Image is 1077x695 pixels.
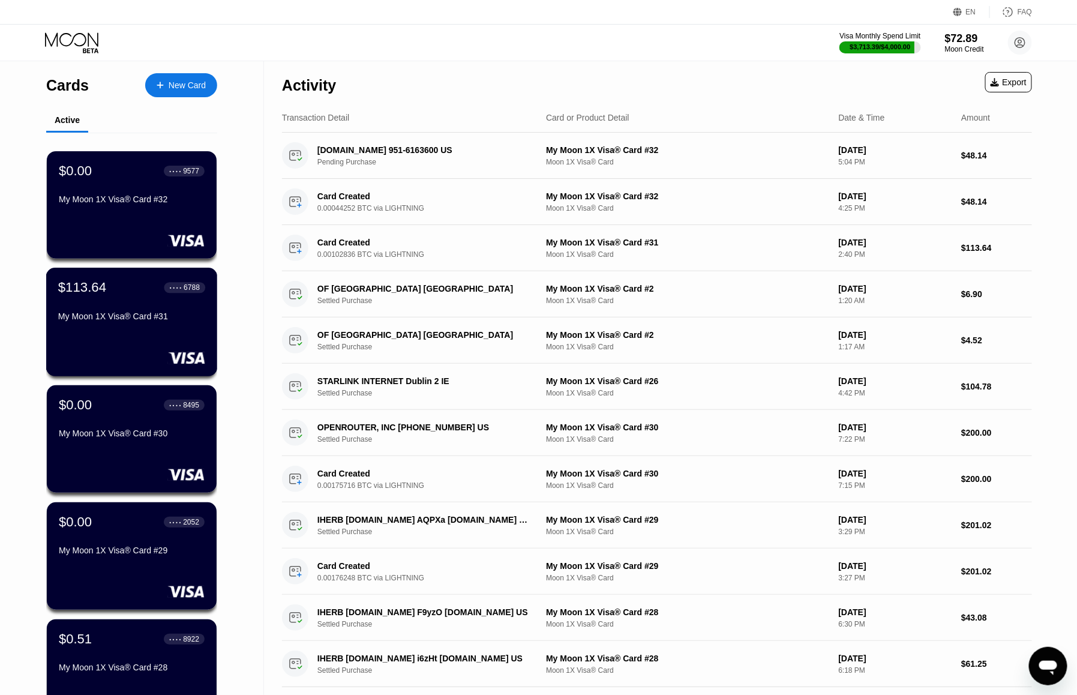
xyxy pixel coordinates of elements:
div: OPENROUTER, INC [PHONE_NUMBER] US [317,423,530,432]
div: Settled Purchase [317,528,547,536]
div: Card Created [317,469,530,478]
div: 9577 [183,167,199,175]
div: $3,713.39 / $4,000.00 [850,43,911,50]
div: Card Created [317,561,530,571]
div: My Moon 1X Visa® Card #2 [546,284,829,293]
div: $0.00● ● ● ●2052My Moon 1X Visa® Card #29 [47,502,217,610]
div: OF [GEOGRAPHIC_DATA] [GEOGRAPHIC_DATA]Settled PurchaseMy Moon 1X Visa® Card #2Moon 1X Visa® Card[... [282,271,1032,317]
div: Export [985,72,1032,92]
div: Moon 1X Visa® Card [546,250,829,259]
div: 3:27 PM [839,574,952,582]
div: My Moon 1X Visa® Card #28 [59,663,205,672]
div: OF [GEOGRAPHIC_DATA] [GEOGRAPHIC_DATA] [317,284,530,293]
div: New Card [169,80,206,91]
div: [DATE] [839,654,952,663]
div: My Moon 1X Visa® Card #2 [546,330,829,340]
div: 6:18 PM [839,666,952,675]
div: Visa Monthly Spend Limit [839,32,920,40]
div: 0.00102836 BTC via LIGHTNING [317,250,547,259]
div: My Moon 1X Visa® Card #28 [546,654,829,663]
div: $201.02 [961,567,1032,576]
div: [DATE] [839,607,952,617]
div: [DATE] [839,515,952,525]
div: IHERB [DOMAIN_NAME] i6zHt [DOMAIN_NAME] USSettled PurchaseMy Moon 1X Visa® Card #28Moon 1X Visa® ... [282,641,1032,687]
div: Moon 1X Visa® Card [546,620,829,628]
div: 8922 [183,635,199,643]
div: STARLINK INTERNET Dublin 2 IESettled PurchaseMy Moon 1X Visa® Card #26Moon 1X Visa® Card[DATE]4:4... [282,364,1032,410]
div: EN [966,8,976,16]
div: $0.00● ● ● ●8495My Moon 1X Visa® Card #30 [47,385,217,493]
div: Moon 1X Visa® Card [546,435,829,444]
div: Card Created0.00044252 BTC via LIGHTNINGMy Moon 1X Visa® Card #32Moon 1X Visa® Card[DATE]4:25 PM$... [282,179,1032,225]
div: My Moon 1X Visa® Card #31 [546,238,829,247]
div: My Moon 1X Visa® Card #32 [59,194,205,204]
div: $0.00● ● ● ●9577My Moon 1X Visa® Card #32 [47,151,217,259]
div: OPENROUTER, INC [PHONE_NUMBER] USSettled PurchaseMy Moon 1X Visa® Card #30Moon 1X Visa® Card[DATE... [282,410,1032,456]
div: STARLINK INTERNET Dublin 2 IE [317,376,530,386]
div: 6788 [184,283,200,292]
div: Moon 1X Visa® Card [546,343,829,351]
div: ● ● ● ● [169,403,181,407]
div: Transaction Detail [282,113,349,122]
div: $113.64● ● ● ●6788My Moon 1X Visa® Card #31 [47,268,217,376]
div: My Moon 1X Visa® Card #28 [546,607,829,617]
div: 6:30 PM [839,620,952,628]
div: Cards [46,77,89,94]
div: $200.00 [961,474,1032,484]
div: ● ● ● ● [169,169,181,173]
div: My Moon 1X Visa® Card #29 [546,515,829,525]
div: Date & Time [839,113,885,122]
div: Card Created0.00102836 BTC via LIGHTNINGMy Moon 1X Visa® Card #31Moon 1X Visa® Card[DATE]2:40 PM$... [282,225,1032,271]
div: 5:04 PM [839,158,952,166]
div: $72.89 [945,32,984,45]
div: My Moon 1X Visa® Card #26 [546,376,829,386]
div: Moon 1X Visa® Card [546,296,829,305]
div: Pending Purchase [317,158,547,166]
div: 2052 [183,518,199,526]
div: My Moon 1X Visa® Card #32 [546,191,829,201]
div: My Moon 1X Visa® Card #30 [59,429,205,438]
div: My Moon 1X Visa® Card #29 [546,561,829,571]
div: Moon 1X Visa® Card [546,528,829,536]
div: 7:22 PM [839,435,952,444]
div: 8495 [183,401,199,409]
div: Visa Monthly Spend Limit$3,713.39/$4,000.00 [839,32,920,53]
div: [DOMAIN_NAME] 951-6163600 US [317,145,530,155]
div: EN [953,6,990,18]
div: $72.89Moon Credit [945,32,984,53]
div: Moon Credit [945,45,984,53]
div: Settled Purchase [317,296,547,305]
div: IHERB [DOMAIN_NAME] F9yzO [DOMAIN_NAME] USSettled PurchaseMy Moon 1X Visa® Card #28Moon 1X Visa® ... [282,595,1032,641]
div: $104.78 [961,382,1032,391]
div: Export [991,77,1027,87]
div: [DATE] [839,238,952,247]
div: IHERB [DOMAIN_NAME] AQPXa [DOMAIN_NAME] US [317,515,530,525]
div: My Moon 1X Visa® Card #31 [58,311,205,321]
div: 3:29 PM [839,528,952,536]
div: $48.14 [961,151,1032,160]
div: Moon 1X Visa® Card [546,481,829,490]
div: ● ● ● ● [170,286,182,289]
div: Activity [282,77,336,94]
div: FAQ [990,6,1032,18]
div: Active [55,115,80,125]
div: 4:42 PM [839,389,952,397]
div: $113.64 [961,243,1032,253]
div: $61.25 [961,659,1032,669]
div: [DATE] [839,145,952,155]
div: 0.00044252 BTC via LIGHTNING [317,204,547,212]
div: $0.00 [59,163,92,179]
div: 2:40 PM [839,250,952,259]
div: 1:20 AM [839,296,952,305]
div: $0.00 [59,514,92,530]
div: Moon 1X Visa® Card [546,204,829,212]
div: Settled Purchase [317,389,547,397]
div: [DATE] [839,284,952,293]
div: My Moon 1X Visa® Card #30 [546,469,829,478]
div: $43.08 [961,613,1032,622]
div: OF [GEOGRAPHIC_DATA] [GEOGRAPHIC_DATA]Settled PurchaseMy Moon 1X Visa® Card #2Moon 1X Visa® Card[... [282,317,1032,364]
div: $6.90 [961,289,1032,299]
div: $0.00 [59,397,92,413]
div: Settled Purchase [317,343,547,351]
div: My Moon 1X Visa® Card #29 [59,546,205,555]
